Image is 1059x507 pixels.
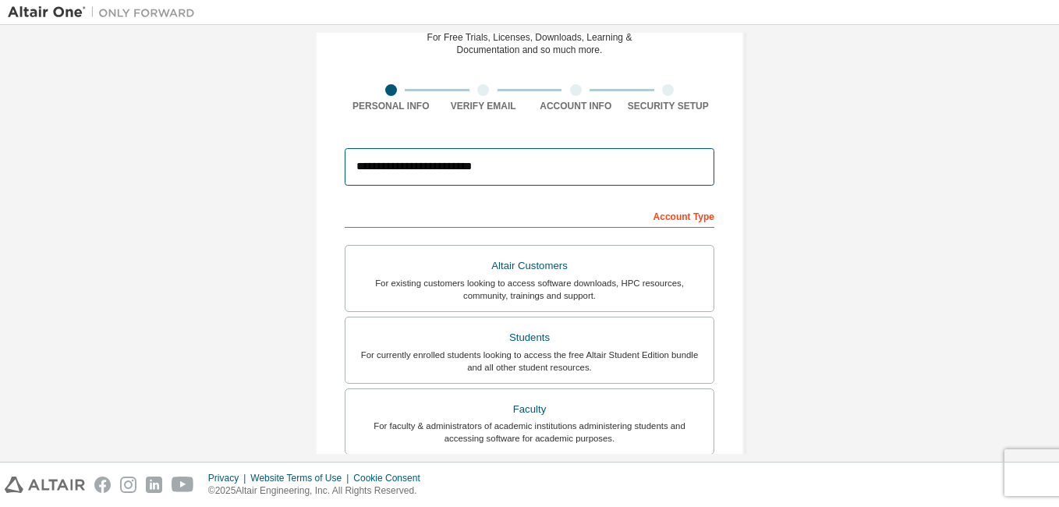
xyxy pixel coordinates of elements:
[355,399,704,420] div: Faculty
[355,255,704,277] div: Altair Customers
[5,477,85,493] img: altair_logo.svg
[250,472,353,484] div: Website Terms of Use
[120,477,136,493] img: instagram.svg
[622,100,715,112] div: Security Setup
[94,477,111,493] img: facebook.svg
[355,327,704,349] div: Students
[529,100,622,112] div: Account Info
[208,484,430,498] p: © 2025 Altair Engineering, Inc. All Rights Reserved.
[355,349,704,374] div: For currently enrolled students looking to access the free Altair Student Edition bundle and all ...
[8,5,203,20] img: Altair One
[208,472,250,484] div: Privacy
[345,203,714,228] div: Account Type
[355,277,704,302] div: For existing customers looking to access software downloads, HPC resources, community, trainings ...
[427,31,632,56] div: For Free Trials, Licenses, Downloads, Learning & Documentation and so much more.
[146,477,162,493] img: linkedin.svg
[355,420,704,445] div: For faculty & administrators of academic institutions administering students and accessing softwa...
[353,472,429,484] div: Cookie Consent
[345,100,437,112] div: Personal Info
[437,100,530,112] div: Verify Email
[172,477,194,493] img: youtube.svg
